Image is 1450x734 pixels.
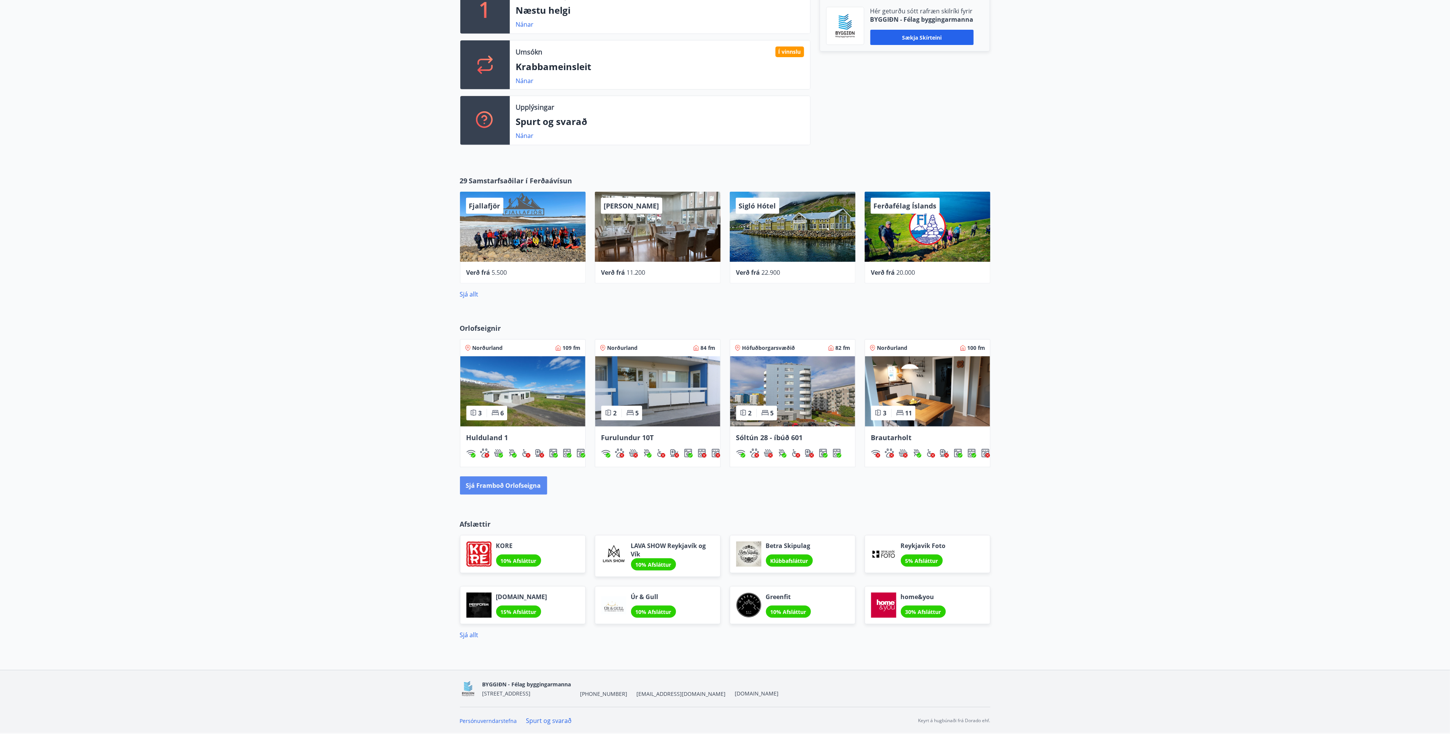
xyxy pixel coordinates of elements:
[912,449,921,458] div: Gasgrill
[940,449,949,458] div: Hleðslustöð fyrir rafbíla
[899,449,908,458] img: h89QDIuHlAdpqTriuIvuEWkTH976fOgBEOOeu1mi.svg
[656,449,665,458] img: 8IYIKVZQyRlUC6HQIIUSdjpPGRncJsz2RzLgWvp4.svg
[607,344,638,352] span: Norðurland
[874,201,937,210] span: Ferðafélag Íslands
[967,449,976,458] div: Uppþvottavél
[701,344,716,352] span: 84 fm
[562,449,572,458] img: 7hj2GulIrg6h11dFIpsIzg8Ak2vZaScVwTihwv8g.svg
[832,13,858,39] img: BKlGVmlTW1Qrz68WFGMFQUcXHWdQd7yePWMkvn3i.png
[492,268,507,277] span: 5.500
[576,449,585,458] div: Þurrkari
[482,681,571,688] span: BYGGIÐN - Félag byggingarmanna
[771,608,806,615] span: 10% Afsláttur
[905,608,941,615] span: 30% Afsláttur
[777,449,787,458] img: ZXjrS3QKesehq6nQAPjaRuRTI364z8ohTALB4wBr.svg
[736,449,745,458] div: Þráðlaust net
[819,449,828,458] div: Þvottavél
[535,449,544,458] div: Hleðslustöð fyrir rafbíla
[791,449,800,458] img: 8IYIKVZQyRlUC6HQIIUSdjpPGRncJsz2RzLgWvp4.svg
[549,449,558,458] img: Dl16BY4EX9PAW649lg1C3oBuIaAsR6QVDQBO2cTm.svg
[501,557,537,564] span: 10% Afsláttur
[926,449,935,458] div: Aðgengi fyrir hjólastól
[805,449,814,458] img: nH7E6Gw2rvWFb8XaSdRp44dhkQaj4PJkOoRYItBQ.svg
[940,449,949,458] img: nH7E6Gw2rvWFb8XaSdRp44dhkQaj4PJkOoRYItBQ.svg
[885,449,894,458] div: Gæludýr
[516,4,804,17] p: Næstu helgi
[670,449,679,458] img: nH7E6Gw2rvWFb8XaSdRp44dhkQaj4PJkOoRYItBQ.svg
[926,449,935,458] img: 8IYIKVZQyRlUC6HQIIUSdjpPGRncJsz2RzLgWvp4.svg
[460,717,517,724] a: Persónuverndarstefna
[631,542,714,558] span: LAVA SHOW Reykjavík og Vík
[614,409,617,417] span: 2
[912,449,921,458] img: ZXjrS3QKesehq6nQAPjaRuRTI364z8ohTALB4wBr.svg
[901,542,946,550] span: Reykjavik Foto
[736,449,745,458] img: HJRyFFsYp6qjeUYhR4dAD8CaCEsnIFYZ05miwXoh.svg
[482,690,531,697] span: [STREET_ADDRESS]
[535,449,544,458] img: nH7E6Gw2rvWFb8XaSdRp44dhkQaj4PJkOoRYItBQ.svg
[601,433,654,442] span: Furulundur 10T
[595,356,720,426] img: Paella dish
[516,102,554,112] p: Upplýsingar
[953,449,963,458] img: Dl16BY4EX9PAW649lg1C3oBuIaAsR6QVDQBO2cTm.svg
[766,542,813,550] span: Betra Skipulag
[629,449,638,458] img: h89QDIuHlAdpqTriuIvuEWkTH976fOgBEOOeu1mi.svg
[870,30,974,45] button: Sækja skírteini
[601,449,610,458] img: HJRyFFsYp6qjeUYhR4dAD8CaCEsnIFYZ05miwXoh.svg
[494,449,503,458] div: Heitur pottur
[642,449,652,458] img: ZXjrS3QKesehq6nQAPjaRuRTI364z8ohTALB4wBr.svg
[684,449,693,458] div: Þvottavél
[521,449,530,458] img: 8IYIKVZQyRlUC6HQIIUSdjpPGRncJsz2RzLgWvp4.svg
[460,356,585,426] img: Paella dish
[508,449,517,458] img: ZXjrS3QKesehq6nQAPjaRuRTI364z8ohTALB4wBr.svg
[771,409,774,417] span: 5
[871,449,880,458] div: Þráðlaust net
[905,409,912,417] span: 11
[460,323,501,333] span: Orlofseignir
[563,344,581,352] span: 109 fm
[479,409,482,417] span: 3
[775,46,804,57] div: Í vinnslu
[883,409,887,417] span: 3
[805,449,814,458] div: Hleðslustöð fyrir rafbíla
[871,433,912,442] span: Brautarholt
[981,449,990,458] img: hddCLTAnxqFUMr1fxmbGG8zWilo2syolR0f9UjPn.svg
[516,115,804,128] p: Spurt og svarað
[562,449,572,458] div: Uppþvottavél
[711,449,720,458] img: hddCLTAnxqFUMr1fxmbGG8zWilo2syolR0f9UjPn.svg
[832,449,841,458] div: Uppþvottavél
[576,449,585,458] img: hddCLTAnxqFUMr1fxmbGG8zWilo2syolR0f9UjPn.svg
[604,201,659,210] span: [PERSON_NAME]
[601,268,625,277] span: Verð frá
[629,449,638,458] div: Heitur pottur
[766,593,811,601] span: Greenfit
[981,449,990,458] div: Þurrkari
[460,290,479,298] a: Sjá allt
[636,409,639,417] span: 5
[670,449,679,458] div: Hleðslustöð fyrir rafbíla
[466,449,476,458] img: HJRyFFsYp6qjeUYhR4dAD8CaCEsnIFYZ05miwXoh.svg
[469,201,500,210] span: Fjallafjör
[526,716,572,725] a: Spurt og svarað
[466,268,490,277] span: Verð frá
[697,449,707,458] div: Uppþvottavél
[601,449,610,458] div: Þráðlaust net
[480,449,489,458] div: Gæludýr
[771,557,808,564] span: Klúbbafsláttur
[750,449,759,458] div: Gæludýr
[885,449,894,458] img: pxcaIm5dSOV3FS4whs1soiYWTwFQvksT25a9J10C.svg
[636,561,671,568] span: 10% Afsláttur
[684,449,693,458] img: Dl16BY4EX9PAW649lg1C3oBuIaAsR6QVDQBO2cTm.svg
[819,449,828,458] img: Dl16BY4EX9PAW649lg1C3oBuIaAsR6QVDQBO2cTm.svg
[466,449,476,458] div: Þráðlaust net
[697,449,707,458] img: 7hj2GulIrg6h11dFIpsIzg8Ak2vZaScVwTihwv8g.svg
[516,60,804,73] p: Krabbameinsleit
[967,449,976,458] img: 7hj2GulIrg6h11dFIpsIzg8Ak2vZaScVwTihwv8g.svg
[711,449,720,458] div: Þurrkari
[739,201,776,210] span: Sigló Hótel
[615,449,624,458] img: pxcaIm5dSOV3FS4whs1soiYWTwFQvksT25a9J10C.svg
[494,449,503,458] img: h89QDIuHlAdpqTriuIvuEWkTH976fOgBEOOeu1mi.svg
[637,690,726,698] span: [EMAIL_ADDRESS][DOMAIN_NAME]
[656,449,665,458] div: Aðgengi fyrir hjólastól
[742,344,795,352] span: Höfuðborgarsvæðið
[508,449,517,458] div: Gasgrill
